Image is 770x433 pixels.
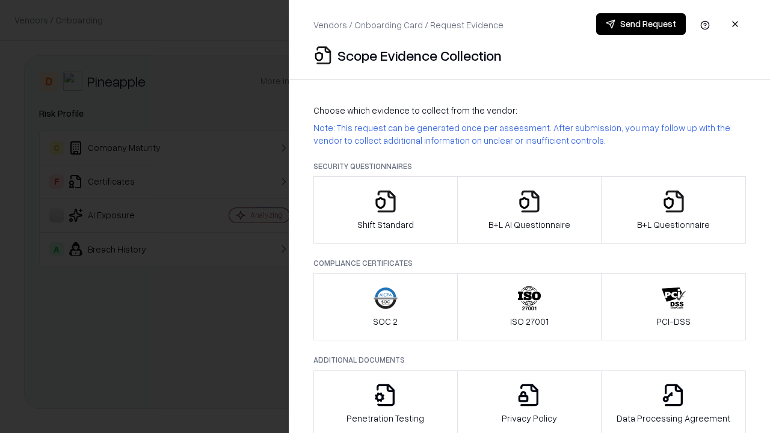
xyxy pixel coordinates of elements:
button: PCI-DSS [601,273,746,340]
button: B+L AI Questionnaire [457,176,602,244]
p: ISO 27001 [510,315,549,328]
p: Choose which evidence to collect from the vendor: [313,104,746,117]
p: Compliance Certificates [313,258,746,268]
p: Scope Evidence Collection [337,46,502,65]
p: B+L Questionnaire [637,218,710,231]
button: Shift Standard [313,176,458,244]
p: B+L AI Questionnaire [488,218,570,231]
p: SOC 2 [373,315,398,328]
p: Data Processing Agreement [617,412,730,425]
p: PCI-DSS [656,315,691,328]
p: Additional Documents [313,355,746,365]
p: Vendors / Onboarding Card / Request Evidence [313,19,504,31]
button: B+L Questionnaire [601,176,746,244]
p: Privacy Policy [502,412,557,425]
p: Shift Standard [357,218,414,231]
button: SOC 2 [313,273,458,340]
button: Send Request [596,13,686,35]
p: Security Questionnaires [313,161,746,171]
p: Note: This request can be generated once per assessment. After submission, you may follow up with... [313,121,746,147]
p: Penetration Testing [346,412,424,425]
button: ISO 27001 [457,273,602,340]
